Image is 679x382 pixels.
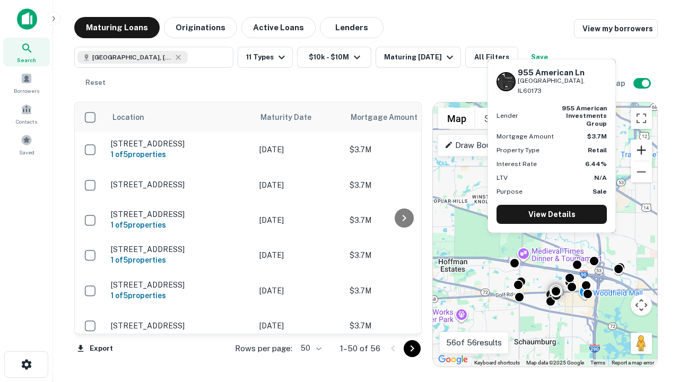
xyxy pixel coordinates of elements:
a: View my borrowers [574,19,658,38]
a: Saved [3,130,50,159]
p: [DATE] [259,285,339,297]
h6: 1 of 5 properties [111,254,249,266]
p: [STREET_ADDRESS] [111,280,249,290]
button: Active Loans [241,17,316,38]
iframe: Chat Widget [626,263,679,314]
span: Map data ©2025 Google [526,360,584,366]
p: $3.7M [350,179,456,191]
p: Draw Boundary [445,139,511,152]
img: Google [436,353,471,367]
button: Reset [79,72,112,93]
button: Show satellite imagery [475,108,528,129]
a: Contacts [3,99,50,128]
button: Originations [164,17,237,38]
th: Maturity Date [254,102,344,132]
div: 0 0 [433,102,657,367]
button: Show street map [438,108,475,129]
th: Location [106,102,254,132]
a: Search [3,38,50,66]
p: [GEOGRAPHIC_DATA], IL60173 [518,76,607,96]
p: [DATE] [259,320,339,332]
a: Open this area in Google Maps (opens a new window) [436,353,471,367]
button: Drag Pegman onto the map to open Street View [631,333,652,354]
div: Maturing [DATE] [384,51,456,64]
a: Terms (opens in new tab) [590,360,605,366]
h6: 1 of 5 properties [111,149,249,160]
p: [DATE] [259,179,339,191]
h6: 955 American Ln [518,68,607,77]
strong: 955 american investments group [562,105,607,127]
p: $3.7M [350,144,456,155]
button: Export [74,341,116,357]
button: Save your search to get updates of matches that match your search criteria. [523,47,556,68]
strong: $3.7M [587,133,607,140]
strong: Retail [588,146,607,154]
button: Zoom in [631,140,652,161]
strong: N/A [594,174,607,181]
span: Saved [19,148,34,157]
h6: 1 of 5 properties [111,219,249,231]
span: Location [112,111,144,124]
th: Mortgage Amount [344,102,461,132]
button: All Filters [465,47,518,68]
span: Maturity Date [260,111,325,124]
span: Contacts [16,117,37,126]
p: Interest Rate [497,159,537,169]
a: Report a map error [612,360,654,366]
p: Mortgage Amount [497,132,554,141]
p: $3.7M [350,285,456,297]
button: Lenders [320,17,384,38]
p: [STREET_ADDRESS] [111,180,249,189]
p: [DATE] [259,249,339,261]
button: 11 Types [238,47,293,68]
p: 56 of 56 results [446,336,502,349]
p: 1–50 of 56 [340,342,380,355]
p: [DATE] [259,214,339,226]
span: Mortgage Amount [351,111,431,124]
span: Search [17,56,36,64]
button: Toggle fullscreen view [631,108,652,129]
h6: 1 of 5 properties [111,290,249,301]
p: [DATE] [259,144,339,155]
p: Rows per page: [235,342,292,355]
button: Keyboard shortcuts [474,359,520,367]
p: [STREET_ADDRESS] [111,321,249,331]
p: Property Type [497,145,539,155]
p: Lender [497,111,518,120]
button: Maturing Loans [74,17,160,38]
p: $3.7M [350,249,456,261]
p: [STREET_ADDRESS] [111,139,249,149]
button: Maturing [DATE] [376,47,461,68]
img: capitalize-icon.png [17,8,37,30]
a: Borrowers [3,68,50,97]
span: Borrowers [14,86,39,95]
button: Zoom out [631,161,652,183]
p: [STREET_ADDRESS] [111,210,249,219]
strong: 6.44% [585,160,607,168]
button: $10k - $10M [297,47,371,68]
p: $3.7M [350,214,456,226]
span: [GEOGRAPHIC_DATA], [GEOGRAPHIC_DATA] [92,53,172,62]
div: 50 [297,341,323,356]
p: [STREET_ADDRESS] [111,245,249,254]
button: Go to next page [404,340,421,357]
strong: Sale [593,188,607,195]
p: Purpose [497,187,523,196]
p: $3.7M [350,320,456,332]
a: View Details [497,205,607,224]
p: LTV [497,173,508,183]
